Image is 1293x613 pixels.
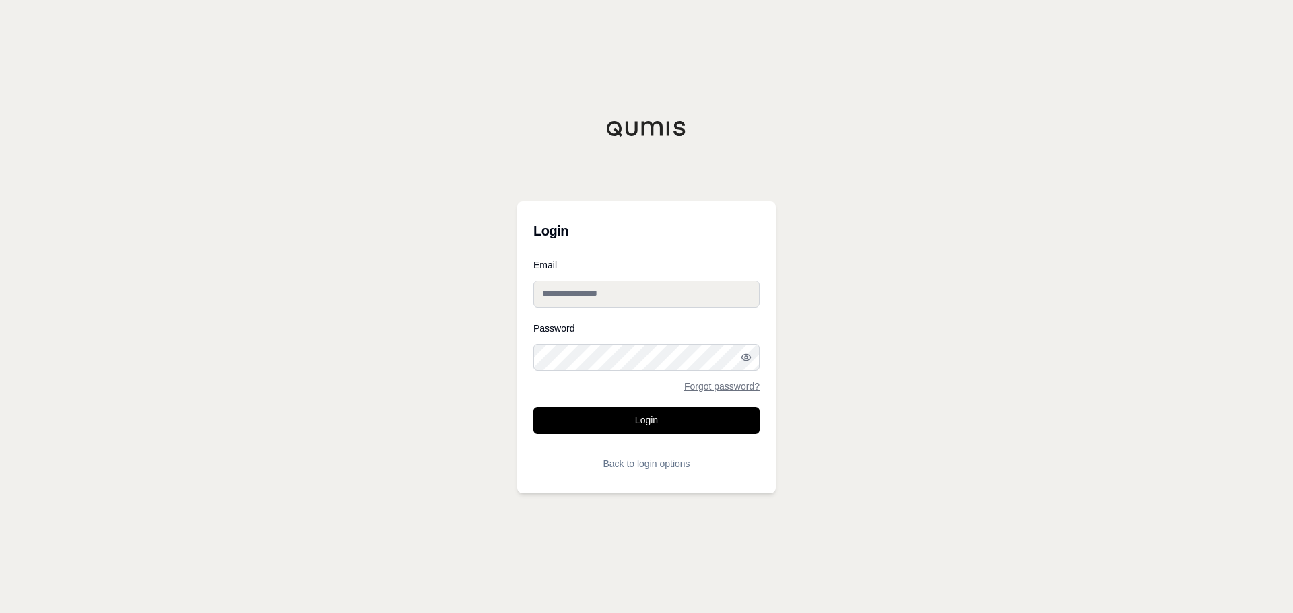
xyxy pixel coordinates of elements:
[533,450,760,477] button: Back to login options
[533,217,760,244] h3: Login
[533,260,760,270] label: Email
[533,407,760,434] button: Login
[684,382,760,391] a: Forgot password?
[533,324,760,333] label: Password
[606,120,687,137] img: Qumis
